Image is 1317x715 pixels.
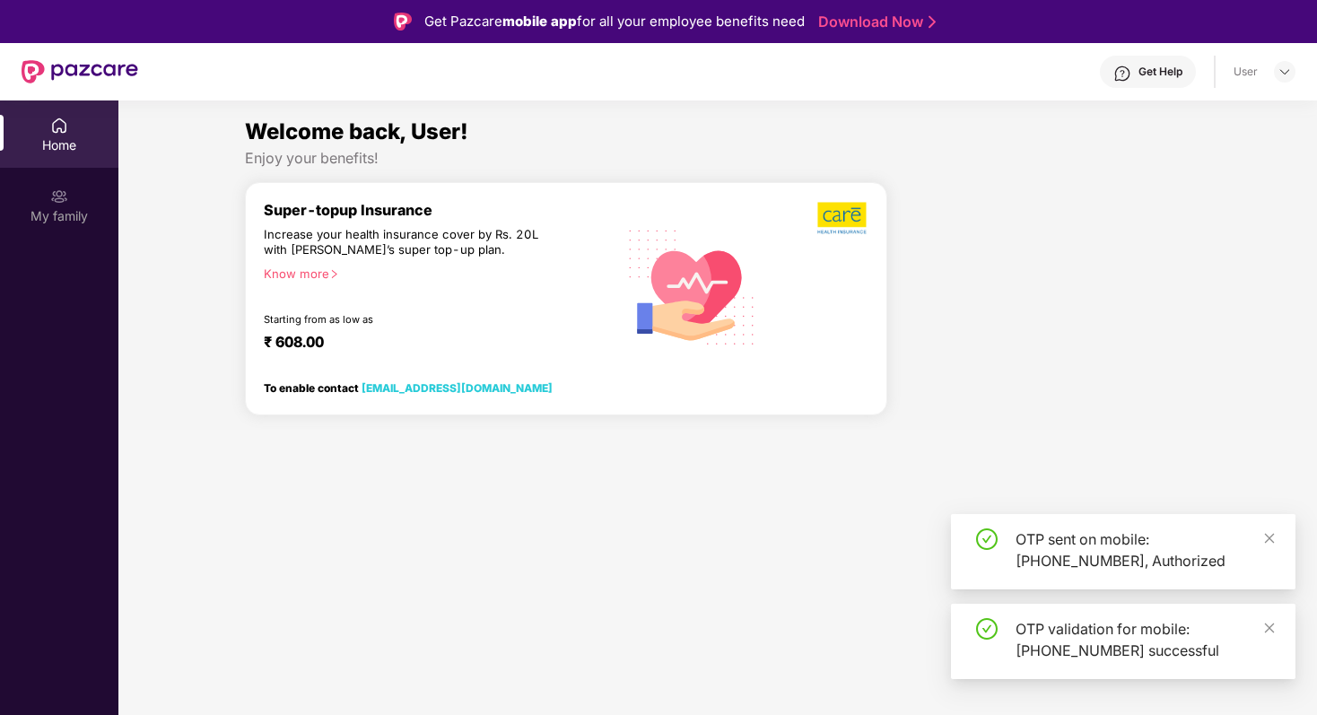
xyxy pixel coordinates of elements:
img: svg+xml;base64,PHN2ZyBpZD0iSGVscC0zMngzMiIgeG1sbnM9Imh0dHA6Ly93d3cudzMub3JnLzIwMDAvc3ZnIiB3aWR0aD... [1113,65,1131,83]
img: Stroke [929,13,936,31]
img: New Pazcare Logo [22,60,138,83]
a: Download Now [818,13,930,31]
div: To enable contact [264,381,553,394]
span: right [329,269,339,279]
div: Starting from as low as [264,313,540,326]
img: svg+xml;base64,PHN2ZyBpZD0iSG9tZSIgeG1sbnM9Imh0dHA6Ly93d3cudzMub3JnLzIwMDAvc3ZnIiB3aWR0aD0iMjAiIG... [50,117,68,135]
strong: mobile app [502,13,577,30]
img: svg+xml;base64,PHN2ZyB3aWR0aD0iMjAiIGhlaWdodD0iMjAiIHZpZXdCb3g9IjAgMCAyMCAyMCIgZmlsbD0ibm9uZSIgeG... [50,187,68,205]
div: Know more [264,266,606,279]
div: Super-topup Insurance [264,201,616,219]
a: [EMAIL_ADDRESS][DOMAIN_NAME] [362,381,553,395]
span: check-circle [976,618,998,640]
span: close [1263,532,1276,545]
img: Logo [394,13,412,31]
div: OTP validation for mobile: [PHONE_NUMBER] successful [1016,618,1274,661]
div: Enjoy your benefits! [245,149,1191,168]
span: close [1263,622,1276,634]
div: Increase your health insurance cover by Rs. 20L with [PERSON_NAME]’s super top-up plan. [264,227,539,258]
div: User [1234,65,1258,79]
span: check-circle [976,528,998,550]
div: Get Pazcare for all your employee benefits need [424,11,805,32]
div: Get Help [1138,65,1182,79]
img: svg+xml;base64,PHN2ZyB4bWxucz0iaHR0cDovL3d3dy53My5vcmcvMjAwMC9zdmciIHhtbG5zOnhsaW5rPSJodHRwOi8vd3... [616,209,768,362]
img: svg+xml;base64,PHN2ZyBpZD0iRHJvcGRvd24tMzJ4MzIiIHhtbG5zPSJodHRwOi8vd3d3LnczLm9yZy8yMDAwL3N2ZyIgd2... [1278,65,1292,79]
img: b5dec4f62d2307b9de63beb79f102df3.png [817,201,868,235]
div: ₹ 608.00 [264,333,598,354]
div: OTP sent on mobile: [PHONE_NUMBER], Authorized [1016,528,1274,571]
span: Welcome back, User! [245,118,468,144]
